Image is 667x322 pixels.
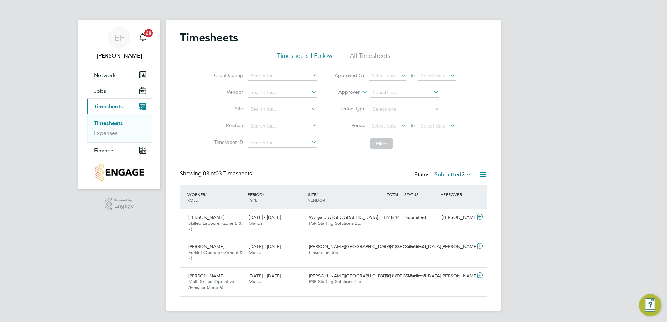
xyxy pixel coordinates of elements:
[366,212,403,223] div: £618.14
[87,67,152,83] button: Network
[114,203,134,209] span: Engage
[114,33,125,42] span: EF
[94,87,106,94] span: Jobs
[421,72,446,79] span: Select date
[309,250,338,255] span: Linsco Limited
[203,170,252,177] span: 03 Timesheets
[248,105,317,114] input: Search for...
[95,164,144,181] img: countryside-properties-logo-retina.png
[87,99,152,114] button: Timesheets
[94,120,123,127] a: Timesheets
[248,138,317,148] input: Search for...
[334,106,366,112] label: Period Type
[366,241,403,253] div: £784.38
[403,188,439,201] div: STATUS
[180,170,253,177] div: Showing
[248,71,317,81] input: Search for...
[403,270,439,282] div: Submitted
[87,114,152,142] div: Timesheets
[249,250,264,255] span: Manual
[212,106,243,112] label: Site
[203,170,216,177] span: 03 of
[188,273,224,279] span: [PERSON_NAME]
[249,220,264,226] span: Manual
[87,52,152,60] span: Emma Forsyth
[212,89,243,95] label: Vendor
[205,192,207,197] span: /
[366,270,403,282] div: £1,091.60
[248,121,317,131] input: Search for...
[94,147,113,154] span: Finance
[309,244,441,250] span: [PERSON_NAME][GEOGRAPHIC_DATA] / [GEOGRAPHIC_DATA]
[188,244,224,250] span: [PERSON_NAME]
[421,123,446,129] span: Select date
[309,220,361,226] span: PSR Staffing Solutions Ltd
[144,29,153,37] span: 20
[212,122,243,129] label: Position
[328,89,360,96] label: Approver
[248,88,317,98] input: Search for...
[248,197,257,203] span: TYPE
[372,72,397,79] span: Select date
[186,188,246,206] div: WORKER
[334,122,366,129] label: Period
[370,138,393,149] button: Filter
[387,192,399,197] span: TOTAL
[136,26,150,49] a: 20
[249,214,281,220] span: [DATE] - [DATE]
[87,83,152,98] button: Jobs
[187,197,198,203] span: ROLE
[439,241,475,253] div: [PERSON_NAME]
[94,130,118,136] a: Expenses
[188,250,243,261] span: Forklift Operator (Zone 6 & 7)
[309,214,378,220] span: Wynyard A [GEOGRAPHIC_DATA]
[350,52,390,64] li: All Timesheets
[188,220,242,232] span: Skilled Labourer (Zone 6 & 7)
[212,72,243,78] label: Client Config
[246,188,306,206] div: PERIOD
[308,197,325,203] span: VENDOR
[94,103,123,110] span: Timesheets
[94,72,116,78] span: Network
[403,212,439,223] div: Submitted
[78,20,160,189] nav: Main navigation
[316,192,318,197] span: /
[212,139,243,145] label: Timesheet ID
[114,198,134,204] span: Powered by
[439,188,475,201] div: APPROVER
[87,164,152,181] a: Go to home page
[309,278,361,284] span: PSR Staffing Solutions Ltd
[188,278,234,290] span: Multi Skilled Operative /Finisher (Zone 6)
[408,121,417,130] span: To
[414,170,473,180] div: Status
[439,270,475,282] div: [PERSON_NAME]
[334,72,366,78] label: Approved On
[105,198,134,211] a: Powered byEngage
[87,26,152,60] a: EF[PERSON_NAME]
[439,212,475,223] div: [PERSON_NAME]
[180,31,238,45] h2: Timesheets
[87,143,152,158] button: Finance
[370,105,439,114] input: Select one
[249,278,264,284] span: Manual
[462,171,465,178] span: 3
[372,123,397,129] span: Select date
[263,192,264,197] span: /
[277,52,332,64] li: Timesheets I Follow
[249,244,281,250] span: [DATE] - [DATE]
[639,294,661,316] button: Engage Resource Center
[309,273,441,279] span: [PERSON_NAME][GEOGRAPHIC_DATA] / [GEOGRAPHIC_DATA]
[435,171,472,178] label: Submitted
[188,214,224,220] span: [PERSON_NAME]
[370,88,439,98] input: Search for...
[408,71,417,80] span: To
[403,241,439,253] div: Submitted
[249,273,281,279] span: [DATE] - [DATE]
[306,188,367,206] div: SITE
